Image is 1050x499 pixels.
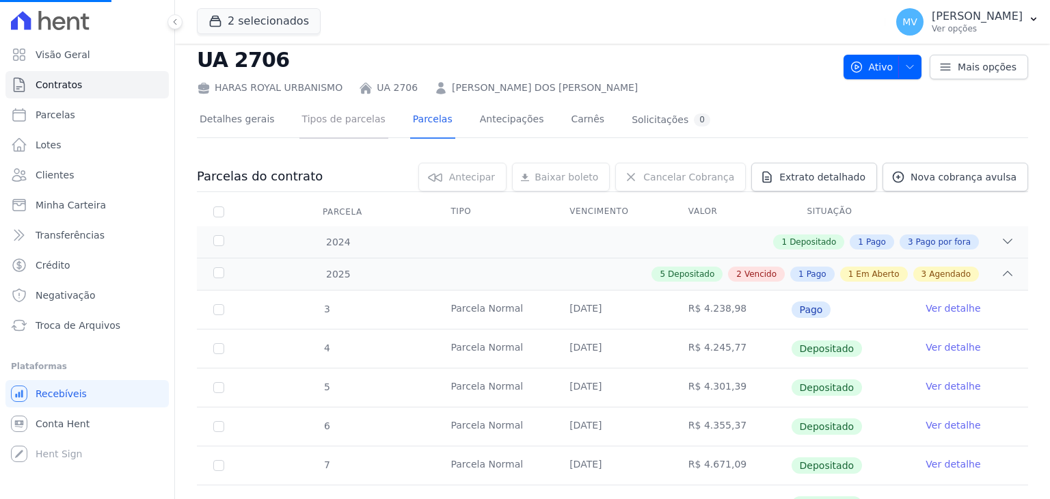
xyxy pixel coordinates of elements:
span: 1 [858,236,863,248]
a: Parcelas [5,101,169,129]
span: Crédito [36,258,70,272]
input: Só é possível selecionar pagamentos em aberto [213,304,224,315]
input: Só é possível selecionar pagamentos em aberto [213,382,224,393]
a: Minha Carteira [5,191,169,219]
a: Antecipações [477,103,547,139]
span: Agendado [929,268,971,280]
span: Negativação [36,288,96,302]
h3: Parcelas do contrato [197,168,323,185]
td: Parcela Normal [434,368,553,407]
input: Só é possível selecionar pagamentos em aberto [213,343,224,354]
p: Ver opções [932,23,1023,34]
a: Carnês [568,103,607,139]
span: Contratos [36,78,82,92]
a: Extrato detalhado [751,163,877,191]
span: Extrato detalhado [779,170,865,184]
span: Ativo [850,55,893,79]
button: Ativo [844,55,922,79]
span: 4 [323,342,330,353]
div: Parcela [306,198,379,226]
div: 0 [694,113,710,126]
th: Vencimento [553,198,672,226]
input: Só é possível selecionar pagamentos em aberto [213,460,224,471]
span: 1 [848,268,854,280]
span: Vencido [744,268,777,280]
td: R$ 4.301,39 [672,368,791,407]
span: Depositado [790,236,836,248]
th: Situação [791,198,910,226]
a: Ver detalhe [926,379,980,393]
input: Só é possível selecionar pagamentos em aberto [213,421,224,432]
a: Crédito [5,252,169,279]
td: R$ 4.355,37 [672,407,791,446]
td: Parcela Normal [434,407,553,446]
a: [PERSON_NAME] DOS [PERSON_NAME] [452,81,638,95]
a: Transferências [5,221,169,249]
a: Mais opções [930,55,1028,79]
span: Parcelas [36,108,75,122]
td: [DATE] [553,329,672,368]
span: 1 [781,236,787,248]
td: R$ 4.671,09 [672,446,791,485]
span: 7 [323,459,330,470]
span: Troca de Arquivos [36,319,120,332]
span: Clientes [36,168,74,182]
td: [DATE] [553,291,672,329]
a: Parcelas [410,103,455,139]
div: Solicitações [632,113,710,126]
td: [DATE] [553,368,672,407]
td: Parcela Normal [434,291,553,329]
a: Lotes [5,131,169,159]
span: Depositado [668,268,714,280]
a: Clientes [5,161,169,189]
span: Conta Hent [36,417,90,431]
a: Negativação [5,282,169,309]
a: Solicitações0 [629,103,713,139]
span: Depositado [792,340,863,357]
span: Recebíveis [36,387,87,401]
a: Ver detalhe [926,457,980,471]
a: Recebíveis [5,380,169,407]
td: Parcela Normal [434,446,553,485]
div: Plataformas [11,358,163,375]
th: Tipo [434,198,553,226]
span: 3 [323,304,330,314]
span: 5 [660,268,665,280]
span: Pago por fora [916,236,971,248]
span: 6 [323,420,330,431]
a: Conta Hent [5,410,169,437]
span: 3 [921,268,927,280]
span: 2 [736,268,742,280]
a: Detalhes gerais [197,103,278,139]
span: Pago [807,268,826,280]
a: Troca de Arquivos [5,312,169,339]
span: Pago [792,301,831,318]
a: Visão Geral [5,41,169,68]
span: Em Aberto [856,268,899,280]
span: Nova cobrança avulsa [911,170,1017,184]
td: [DATE] [553,446,672,485]
div: HARAS ROYAL URBANISMO [197,81,342,95]
a: Ver detalhe [926,340,980,354]
td: Parcela Normal [434,329,553,368]
a: Ver detalhe [926,418,980,432]
th: Valor [672,198,791,226]
span: Depositado [792,418,863,435]
span: Pago [866,236,886,248]
span: 5 [323,381,330,392]
span: Mais opções [958,60,1017,74]
span: Minha Carteira [36,198,106,212]
a: Contratos [5,71,169,98]
p: [PERSON_NAME] [932,10,1023,23]
button: MV [PERSON_NAME] Ver opções [885,3,1050,41]
span: Depositado [792,379,863,396]
td: [DATE] [553,407,672,446]
span: Lotes [36,138,62,152]
h2: UA 2706 [197,44,833,75]
td: R$ 4.238,98 [672,291,791,329]
span: MV [902,17,917,27]
a: Tipos de parcelas [299,103,388,139]
span: Depositado [792,457,863,474]
a: Nova cobrança avulsa [883,163,1028,191]
td: R$ 4.245,77 [672,329,791,368]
